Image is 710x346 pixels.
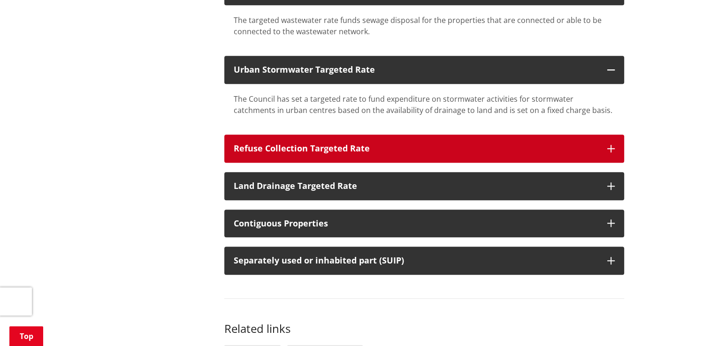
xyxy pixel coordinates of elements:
[667,307,701,340] iframe: Messenger Launcher
[234,93,615,116] div: The Council has set a targeted rate to fund expenditure on stormwater activities for stormwater c...
[224,56,624,84] button: Urban Stormwater Targeted Rate
[234,181,598,191] div: Land Drainage Targeted Rate
[224,135,624,163] button: Refuse Collection Targeted Rate
[224,247,624,275] button: Separately used or inhabited part (SUIP)
[234,219,598,228] div: Contiguous Properties
[234,65,598,75] div: Urban Stormwater Targeted Rate
[234,15,615,37] div: The targeted wastewater rate funds sewage disposal for the properties that are connected or able ...
[234,144,598,153] div: Refuse Collection Targeted Rate
[224,210,624,238] button: Contiguous Properties
[9,326,43,346] a: Top
[224,322,624,336] h3: Related links
[234,256,598,265] p: Separately used or inhabited part (SUIP)
[224,172,624,200] button: Land Drainage Targeted Rate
